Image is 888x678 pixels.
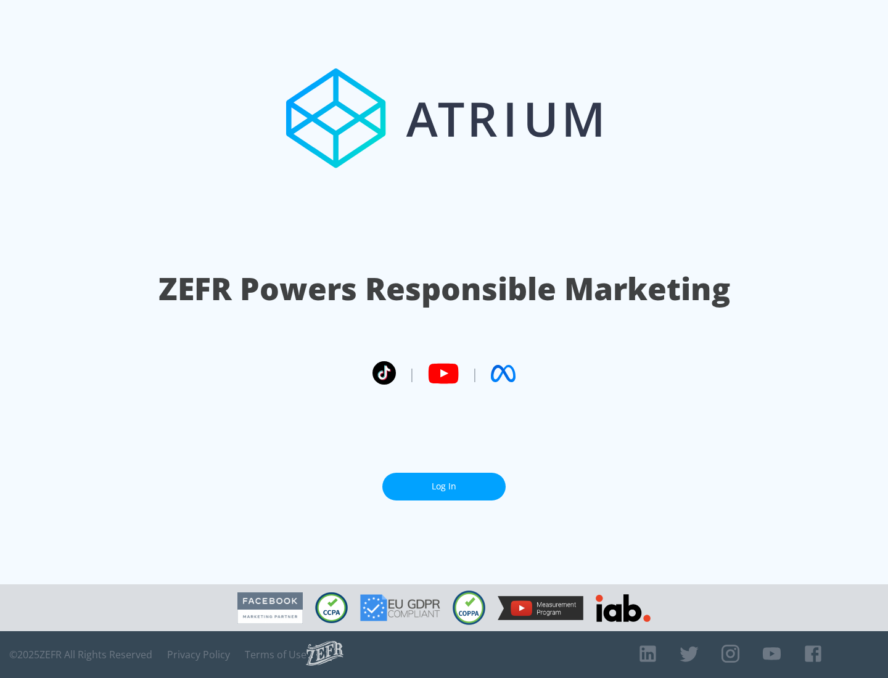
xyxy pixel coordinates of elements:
img: YouTube Measurement Program [498,596,583,620]
a: Terms of Use [245,648,306,661]
img: Facebook Marketing Partner [237,592,303,624]
img: CCPA Compliant [315,592,348,623]
img: GDPR Compliant [360,594,440,621]
a: Log In [382,473,506,500]
a: Privacy Policy [167,648,230,661]
span: © 2025 ZEFR All Rights Reserved [9,648,152,661]
img: COPPA Compliant [453,590,485,625]
img: IAB [596,594,651,622]
span: | [471,364,479,383]
h1: ZEFR Powers Responsible Marketing [158,268,730,310]
span: | [408,364,416,383]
